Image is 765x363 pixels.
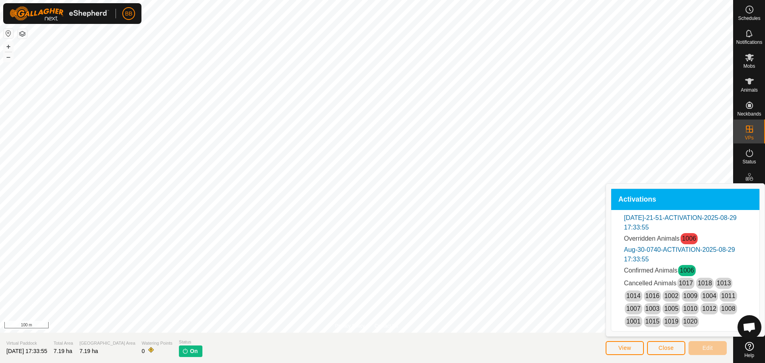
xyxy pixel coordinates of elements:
span: 7.19 ha [79,348,98,354]
button: Reset Map [4,29,13,38]
span: Cancelled Animals [624,280,677,286]
span: Animals [741,88,758,92]
span: 0 [142,348,145,354]
a: 1014 [626,292,641,299]
span: Virtual Paddock [6,340,47,347]
span: Neckbands [737,112,761,116]
a: 1010 [683,305,698,312]
span: Schedules [738,16,760,21]
button: Map Layers [18,29,27,39]
span: BB [125,10,133,18]
a: Help [734,339,765,361]
button: View [606,341,644,355]
a: Contact Us [375,322,398,330]
a: 1002 [664,292,679,299]
span: Status [179,339,202,345]
a: Open chat [738,315,761,339]
a: 1019 [664,318,679,325]
img: Gallagher Logo [10,6,109,21]
button: Close [647,341,685,355]
span: [DATE] 17:33:55 [6,348,47,354]
a: 1004 [702,292,716,299]
a: 1013 [717,280,731,286]
span: Notifications [736,40,762,45]
a: 1001 [626,318,641,325]
a: 1015 [645,318,660,325]
a: 1020 [683,318,698,325]
a: 1012 [702,305,716,312]
a: 1009 [683,292,698,299]
span: Edit [702,345,713,351]
a: Privacy Policy [335,322,365,330]
button: Edit [688,341,727,355]
span: Mobs [743,64,755,69]
span: Close [659,345,674,351]
img: turn-on [182,348,188,354]
a: 1005 [664,305,679,312]
span: Status [742,159,756,164]
a: 1003 [645,305,660,312]
a: [DATE]-21-51-ACTIVATION-2025-08-29 17:33:55 [624,214,737,231]
a: 1006 [680,267,694,274]
a: Aug-30-0740-ACTIVATION-2025-08-29 17:33:55 [624,246,735,263]
button: – [4,52,13,62]
span: Confirmed Animals [624,267,677,274]
button: + [4,42,13,51]
a: 1006 [682,235,696,242]
span: Total Area [53,340,73,347]
span: View [618,345,631,351]
a: 1018 [698,280,712,286]
a: 1016 [645,292,660,299]
a: 1008 [721,305,736,312]
span: 7.19 ha [53,348,72,354]
span: [GEOGRAPHIC_DATA] Area [79,340,135,347]
span: Help [744,353,754,358]
span: Overridden Animals [624,235,680,242]
span: VPs [745,135,753,140]
span: On [190,347,198,355]
span: Activations [618,196,656,203]
span: Watering Points [142,340,173,347]
a: 1007 [626,305,641,312]
a: 1017 [679,280,693,286]
a: 1011 [721,292,736,299]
